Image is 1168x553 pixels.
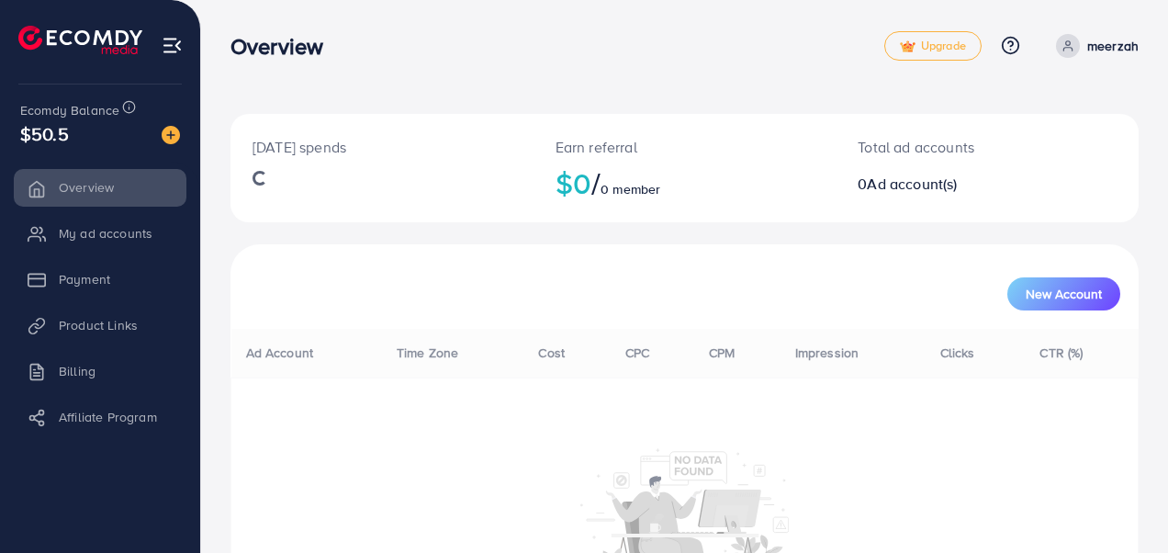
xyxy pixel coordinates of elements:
p: Earn referral [556,136,814,158]
span: $50.5 [20,120,69,147]
img: image [162,126,180,144]
h2: $0 [556,165,814,200]
img: menu [162,35,183,56]
img: logo [18,26,142,54]
h2: 0 [858,175,1040,193]
a: meerzah [1049,34,1139,58]
span: / [591,162,601,204]
span: New Account [1026,288,1102,300]
span: Ecomdy Balance [20,101,119,119]
a: tickUpgrade [884,31,982,61]
span: Ad account(s) [867,174,957,194]
span: Upgrade [900,39,966,53]
p: meerzah [1087,35,1139,57]
span: 0 member [601,180,660,198]
button: New Account [1007,277,1120,310]
img: tick [900,40,915,53]
h3: Overview [230,33,338,60]
p: [DATE] spends [253,136,511,158]
p: Total ad accounts [858,136,1040,158]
